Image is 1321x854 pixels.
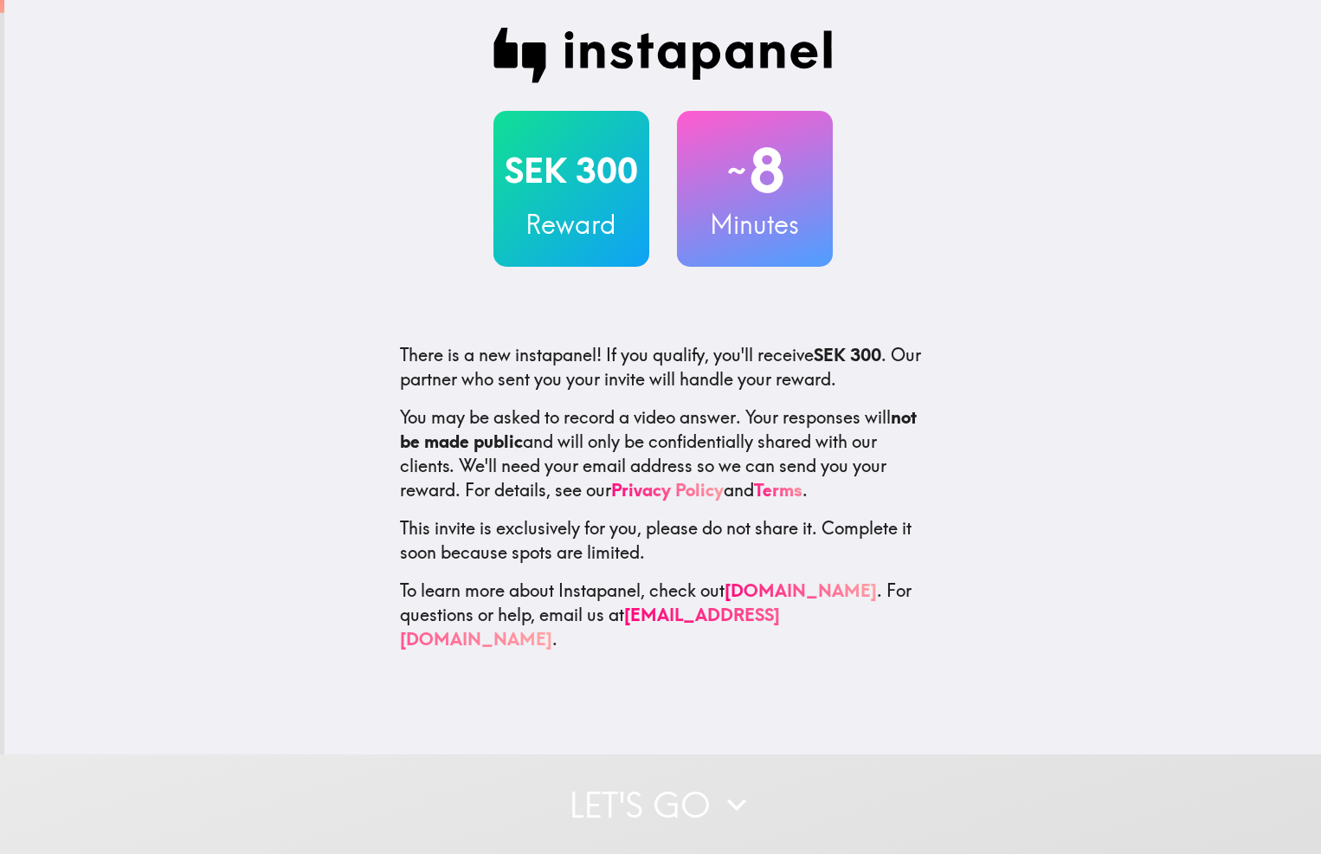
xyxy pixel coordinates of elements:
h2: SEK 300 [493,135,649,206]
p: To learn more about Instapanel, check out . For questions or help, email us at . [400,579,926,651]
a: Privacy Policy [611,479,724,501]
p: This invite is exclusively for you, please do not share it. Complete it soon because spots are li... [400,516,926,565]
b: SEK 300 [814,344,881,366]
span: ~ [725,145,749,197]
b: not be made public [400,406,917,452]
p: You may be asked to record a video answer. Your responses will and will only be confidentially sh... [400,405,926,502]
h3: Reward [493,206,649,243]
h3: Minutes [677,206,833,243]
h2: 8 [677,135,833,206]
a: [EMAIL_ADDRESS][DOMAIN_NAME] [400,604,780,650]
a: [DOMAIN_NAME] [725,579,877,601]
a: Terms [754,479,802,501]
p: If you qualify, you'll receive . Our partner who sent you your invite will handle your reward. [400,343,926,391]
span: There is a new instapanel! [400,344,602,366]
img: Instapanel [493,28,833,83]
